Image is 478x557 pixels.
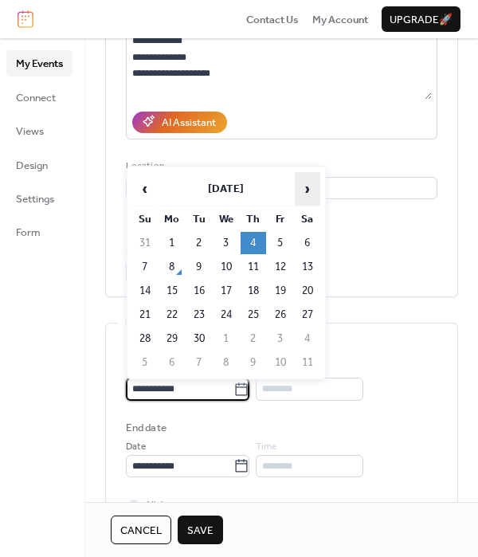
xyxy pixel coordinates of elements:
td: 11 [241,256,266,278]
td: 21 [132,304,158,326]
td: 1 [159,232,185,254]
td: 15 [159,280,185,302]
td: 4 [295,328,320,350]
td: 28 [132,328,158,350]
td: 2 [186,232,212,254]
td: 24 [214,304,239,326]
td: 20 [295,280,320,302]
td: 25 [241,304,266,326]
td: 3 [214,232,239,254]
th: Mo [159,208,185,230]
span: › [296,173,319,205]
span: Save [187,523,214,539]
div: End date [126,420,167,436]
span: Upgrade 🚀 [390,12,453,28]
img: logo [18,10,33,28]
span: My Account [312,12,368,28]
span: All day [145,497,173,513]
td: 18 [241,280,266,302]
button: AI Assistant [132,112,227,132]
th: [DATE] [159,172,293,206]
td: 13 [295,256,320,278]
span: Form [16,225,41,241]
button: Cancel [111,516,171,544]
a: Connect [6,84,72,110]
span: Design [16,158,48,174]
td: 6 [159,351,185,374]
a: Form [6,219,72,245]
td: 30 [186,328,212,350]
span: Connect [16,90,56,106]
span: My Events [16,56,63,72]
td: 6 [295,232,320,254]
span: ‹ [133,173,157,205]
td: 4 [241,232,266,254]
span: Cancel [120,523,162,539]
a: Views [6,118,72,143]
td: 16 [186,280,212,302]
td: 29 [159,328,185,350]
button: Save [178,516,223,544]
td: 9 [186,256,212,278]
td: 5 [268,232,293,254]
td: 5 [132,351,158,374]
td: 11 [295,351,320,374]
th: Fr [268,208,293,230]
td: 7 [186,351,212,374]
th: Su [132,208,158,230]
td: 1 [214,328,239,350]
div: AI Assistant [162,115,216,131]
td: 14 [132,280,158,302]
td: 26 [268,304,293,326]
th: We [214,208,239,230]
span: Views [16,124,44,139]
td: 10 [268,351,293,374]
span: Time [256,439,276,455]
span: Date [126,439,146,455]
td: 8 [159,256,185,278]
th: Th [241,208,266,230]
td: 2 [241,328,266,350]
th: Sa [295,208,320,230]
span: Settings [16,191,54,207]
td: 17 [214,280,239,302]
div: Location [126,159,434,175]
a: My Events [6,50,72,76]
a: Settings [6,186,72,211]
td: 31 [132,232,158,254]
td: 19 [268,280,293,302]
td: 22 [159,304,185,326]
a: Design [6,152,72,178]
a: My Account [312,11,368,27]
a: Contact Us [246,11,299,27]
td: 3 [268,328,293,350]
td: 23 [186,304,212,326]
td: 8 [214,351,239,374]
button: Upgrade🚀 [382,6,460,32]
td: 9 [241,351,266,374]
td: 27 [295,304,320,326]
td: 7 [132,256,158,278]
span: Contact Us [246,12,299,28]
td: 12 [268,256,293,278]
td: 10 [214,256,239,278]
th: Tu [186,208,212,230]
